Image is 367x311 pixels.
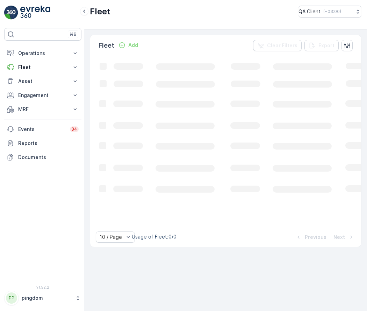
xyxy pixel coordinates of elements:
[4,291,81,305] button: PPpingdom
[18,64,67,71] p: Fleet
[18,126,66,133] p: Events
[4,136,81,150] a: Reports
[4,150,81,164] a: Documents
[18,154,79,161] p: Documents
[18,78,67,85] p: Asset
[132,233,177,240] p: Usage of Fleet : 0/0
[305,234,326,241] p: Previous
[71,126,77,132] p: 34
[253,40,302,51] button: Clear Filters
[6,292,17,304] div: PP
[4,122,81,136] a: Events34
[18,50,67,57] p: Operations
[298,8,321,15] p: QA Client
[267,42,297,49] p: Clear Filters
[128,42,138,49] p: Add
[304,40,339,51] button: Export
[4,74,81,88] button: Asset
[318,42,334,49] p: Export
[22,295,72,302] p: pingdom
[4,46,81,60] button: Operations
[18,106,67,113] p: MRF
[298,6,361,18] button: QA Client(+03:00)
[18,92,67,99] p: Engagement
[4,285,81,289] span: v 1.52.2
[18,140,79,147] p: Reports
[333,234,345,241] p: Next
[4,102,81,116] button: MRF
[90,6,110,17] p: Fleet
[4,60,81,74] button: Fleet
[20,6,50,20] img: logo_light-DOdMpM7g.png
[4,6,18,20] img: logo
[294,233,327,241] button: Previous
[116,41,141,49] button: Add
[99,41,114,50] p: Fleet
[323,9,341,14] p: ( +03:00 )
[333,233,355,241] button: Next
[4,88,81,102] button: Engagement
[70,32,77,37] p: ⌘B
